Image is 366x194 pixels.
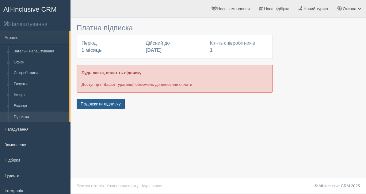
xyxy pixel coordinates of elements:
[11,57,69,68] a: Офіси
[217,6,250,11] span: Нове замовлення
[105,184,106,188] span: ·
[77,184,104,188] a: Візитки готелів
[82,48,102,53] b: 1 місяць
[142,184,163,188] a: Курс валют
[140,184,141,188] span: ·
[77,65,273,92] div: Доступ для Вашої турагенції обмежено до внесення оплати
[11,89,69,101] a: Імпорт
[146,48,162,53] b: [DATE]
[107,184,139,188] a: Сканер паспорту
[3,6,57,13] span: All-Inclusive CRM
[11,112,69,123] a: Підписка
[11,68,69,79] a: Співробітники
[315,184,360,188] a: © All-Inclusive CRM 2025
[78,40,143,54] div: Період
[77,24,273,32] h3: Платна підписка
[304,6,329,11] span: Новий турист
[0,0,70,17] a: All-Inclusive CRM
[11,101,69,112] a: Експорт
[11,79,69,90] a: Рахунки
[143,40,207,54] div: Дійсний до
[207,40,271,54] div: Кіл-ть співробітників
[343,6,356,11] span: Оксана
[11,46,69,57] a: Загальні налаштування
[210,48,213,53] b: 1
[264,6,289,11] span: Нова підбірка
[77,99,125,109] button: Подовжити підписку
[82,70,141,75] b: Будь ласка, оплатіть підписку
